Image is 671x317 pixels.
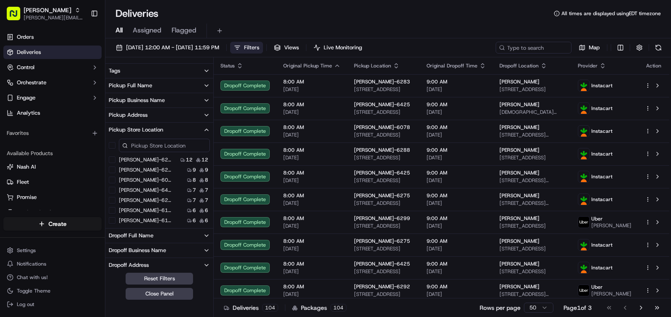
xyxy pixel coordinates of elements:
span: Status [220,62,235,69]
div: 104 [330,304,346,312]
span: [DATE] [427,200,486,207]
span: Instacart [591,105,612,112]
a: Fleet [7,178,98,186]
label: [PERSON_NAME]-6275 [119,156,173,163]
span: [PERSON_NAME] [499,169,539,176]
span: Control [17,64,35,71]
span: Instacart [591,150,612,157]
input: Type to search [496,42,572,54]
span: Settings [17,247,36,254]
span: Chat with us! [17,274,48,281]
span: [STREET_ADDRESS] [499,154,564,161]
span: 8:00 AM [283,78,341,85]
span: 8:00 AM [283,283,341,290]
div: Action [645,62,663,69]
span: 9:00 AM [427,147,486,153]
span: [STREET_ADDRESS] [354,200,413,207]
span: Knowledge Base [17,122,64,131]
span: [PERSON_NAME]-6283 [354,78,410,85]
span: All [115,25,123,35]
span: [PERSON_NAME] [499,147,539,153]
span: 12 [186,156,193,163]
a: 💻API Documentation [68,119,139,134]
span: [DATE] [283,223,341,229]
span: [PERSON_NAME]-6292 [354,283,410,290]
span: 7 [193,197,196,204]
span: Instacart [591,173,612,180]
span: [PERSON_NAME]-6275 [354,238,410,244]
h1: Deliveries [115,7,158,20]
span: Uber [591,284,603,290]
span: [PERSON_NAME]-6425 [354,169,410,176]
span: [DATE] [427,109,486,116]
span: 8:00 AM [283,124,341,131]
span: 7 [205,187,208,193]
span: Assigned [133,25,161,35]
button: Chat with us! [3,271,102,283]
button: [PERSON_NAME][EMAIL_ADDRESS][DOMAIN_NAME] [24,14,84,21]
span: [STREET_ADDRESS][PERSON_NAME] [499,200,564,207]
p: Rows per page [480,304,521,312]
span: [DATE] [283,154,341,161]
span: [STREET_ADDRESS] [499,245,564,252]
span: 6 [205,217,208,224]
span: Notifications [17,261,46,267]
span: [PERSON_NAME] [499,215,539,222]
span: [DATE] [283,245,341,252]
img: profile_instacart_ahold_partner.png [578,148,589,159]
a: Promise [7,193,98,201]
span: [DATE] [427,245,486,252]
div: Pickup Address [109,111,148,119]
div: Deliveries [224,304,278,312]
span: [STREET_ADDRESS] [354,109,413,116]
span: Orders [17,33,34,41]
div: Dropoff Business Name [109,247,166,254]
input: Got a question? Start typing here... [22,54,152,63]
button: Dropoff Business Name [105,243,213,258]
button: Toggle Theme [3,285,102,297]
img: Nash [8,8,25,25]
button: [PERSON_NAME][PERSON_NAME][EMAIL_ADDRESS][DOMAIN_NAME] [3,3,87,24]
span: 8 [205,177,208,183]
span: [STREET_ADDRESS] [354,291,413,298]
button: Dropoff Full Name [105,228,213,243]
span: [DEMOGRAPHIC_DATA][STREET_ADDRESS] [499,109,564,116]
span: [PERSON_NAME]-6299 [354,215,410,222]
input: Pickup Store Location [119,139,210,152]
span: [PERSON_NAME] [591,222,631,229]
a: Product Catalog [7,209,98,216]
span: [PERSON_NAME]-6288 [354,147,410,153]
span: [PERSON_NAME] [499,78,539,85]
span: 9:00 AM [427,283,486,290]
span: 9 [205,167,208,173]
label: [PERSON_NAME]-6425 [119,187,173,193]
img: profile_uber_ahold_partner.png [578,285,589,296]
div: Dropoff Full Name [109,232,153,239]
span: Map [589,44,600,51]
button: Notifications [3,258,102,270]
span: [DATE] [427,177,486,184]
span: 7 [205,197,208,204]
span: Instacart [591,242,612,248]
button: Refresh [652,42,664,54]
label: [PERSON_NAME]-6107 [119,217,173,224]
span: [PERSON_NAME] [499,124,539,131]
span: Dropoff Location [499,62,539,69]
span: Instacart [591,82,612,89]
span: [DATE] [427,154,486,161]
div: Start new chat [29,81,138,89]
a: Nash AI [7,163,98,171]
p: Welcome 👋 [8,34,153,47]
button: Pickup Store Location [105,123,213,137]
button: Views [270,42,303,54]
span: [DATE] [283,109,341,116]
button: Filters [230,42,263,54]
span: 8:00 AM [283,192,341,199]
span: [DATE] [283,132,341,138]
span: [DATE] [427,291,486,298]
span: [PERSON_NAME] [499,261,539,267]
span: Pickup Location [354,62,391,69]
span: [STREET_ADDRESS][PERSON_NAME] [499,177,564,184]
button: Close Panel [126,288,193,300]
